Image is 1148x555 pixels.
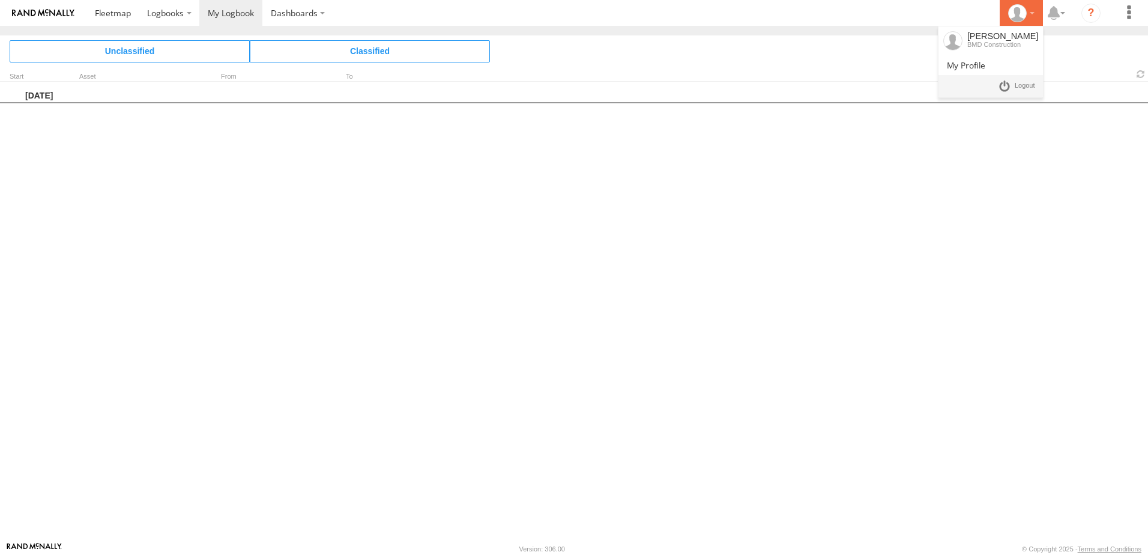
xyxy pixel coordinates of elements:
div: From [204,74,324,80]
div: To [329,74,449,80]
div: Version: 306.00 [519,545,565,553]
div: Asset [79,74,199,80]
div: Click to Sort [10,74,46,80]
div: © Copyright 2025 - [1022,545,1141,553]
div: BMD Construction [967,41,1038,48]
i: ? [1081,4,1101,23]
a: Terms and Conditions [1078,545,1141,553]
div: Chris Hobson [1004,4,1039,22]
span: Click to view Classified Trips [250,40,490,62]
div: [PERSON_NAME] [967,31,1038,41]
img: rand-logo.svg [12,9,74,17]
span: Refresh [1134,68,1148,80]
a: Visit our Website [7,543,62,555]
span: Click to view Unclassified Trips [10,40,250,62]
